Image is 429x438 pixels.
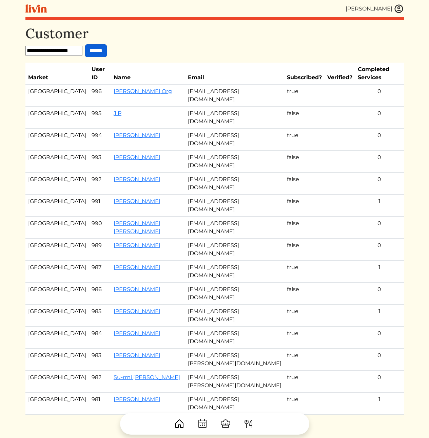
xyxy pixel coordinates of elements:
[114,220,160,235] a: [PERSON_NAME] [PERSON_NAME]
[89,239,111,261] td: 989
[114,110,121,116] a: J P
[284,173,325,195] td: false
[355,239,404,261] td: 0
[355,393,404,415] td: 1
[355,327,404,349] td: 0
[355,305,404,327] td: 1
[114,198,160,204] a: [PERSON_NAME]
[355,107,404,129] td: 0
[185,261,285,283] td: [EMAIL_ADDRESS][DOMAIN_NAME]
[25,173,89,195] td: [GEOGRAPHIC_DATA]
[25,107,89,129] td: [GEOGRAPHIC_DATA]
[25,305,89,327] td: [GEOGRAPHIC_DATA]
[111,63,185,85] th: Name
[89,151,111,173] td: 993
[25,239,89,261] td: [GEOGRAPHIC_DATA]
[89,129,111,151] td: 994
[355,173,404,195] td: 0
[355,195,404,217] td: 1
[355,217,404,239] td: 0
[355,151,404,173] td: 0
[185,371,285,393] td: [EMAIL_ADDRESS][PERSON_NAME][DOMAIN_NAME]
[284,85,325,107] td: true
[185,349,285,371] td: [EMAIL_ADDRESS][PERSON_NAME][DOMAIN_NAME]
[114,308,160,314] a: [PERSON_NAME]
[284,107,325,129] td: false
[355,261,404,283] td: 1
[284,371,325,393] td: true
[284,63,325,85] th: Subscribed?
[25,371,89,393] td: [GEOGRAPHIC_DATA]
[114,330,160,336] a: [PERSON_NAME]
[284,283,325,305] td: false
[355,63,404,85] th: Completed Services
[185,107,285,129] td: [EMAIL_ADDRESS][DOMAIN_NAME]
[355,349,404,371] td: 0
[284,305,325,327] td: true
[355,371,404,393] td: 0
[89,195,111,217] td: 991
[25,63,89,85] th: Market
[25,349,89,371] td: [GEOGRAPHIC_DATA]
[114,154,160,160] a: [PERSON_NAME]
[25,217,89,239] td: [GEOGRAPHIC_DATA]
[89,173,111,195] td: 992
[185,173,285,195] td: [EMAIL_ADDRESS][DOMAIN_NAME]
[25,4,47,13] img: livin-logo-a0d97d1a881af30f6274990eb6222085a2533c92bbd1e4f22c21b4f0d0e3210c.svg
[25,85,89,107] td: [GEOGRAPHIC_DATA]
[243,418,254,429] img: ForkKnife-55491504ffdb50bab0c1e09e7649658475375261d09fd45db06cec23bce548bf.svg
[114,132,160,138] a: [PERSON_NAME]
[185,129,285,151] td: [EMAIL_ADDRESS][DOMAIN_NAME]
[284,195,325,217] td: false
[174,418,185,429] img: House-9bf13187bcbb5817f509fe5e7408150f90897510c4275e13d0d5fca38e0b5951.svg
[185,217,285,239] td: [EMAIL_ADDRESS][DOMAIN_NAME]
[89,371,111,393] td: 982
[25,283,89,305] td: [GEOGRAPHIC_DATA]
[89,63,111,85] th: User ID
[114,374,180,380] a: Su-rmi [PERSON_NAME]
[284,217,325,239] td: false
[185,239,285,261] td: [EMAIL_ADDRESS][DOMAIN_NAME]
[25,327,89,349] td: [GEOGRAPHIC_DATA]
[89,107,111,129] td: 995
[185,305,285,327] td: [EMAIL_ADDRESS][DOMAIN_NAME]
[114,286,160,292] a: [PERSON_NAME]
[114,264,160,270] a: [PERSON_NAME]
[25,129,89,151] td: [GEOGRAPHIC_DATA]
[114,88,172,94] a: [PERSON_NAME] Org
[185,63,285,85] th: Email
[89,283,111,305] td: 986
[114,352,160,358] a: [PERSON_NAME]
[220,418,231,429] img: ChefHat-a374fb509e4f37eb0702ca99f5f64f3b6956810f32a249b33092029f8484b388.svg
[355,129,404,151] td: 0
[25,151,89,173] td: [GEOGRAPHIC_DATA]
[284,129,325,151] td: true
[114,242,160,248] a: [PERSON_NAME]
[25,393,89,415] td: [GEOGRAPHIC_DATA]
[89,349,111,371] td: 983
[197,418,208,429] img: CalendarDots-5bcf9d9080389f2a281d69619e1c85352834be518fbc73d9501aef674afc0d57.svg
[284,349,325,371] td: true
[185,151,285,173] td: [EMAIL_ADDRESS][DOMAIN_NAME]
[284,327,325,349] td: true
[89,217,111,239] td: 990
[284,261,325,283] td: true
[89,305,111,327] td: 985
[284,239,325,261] td: false
[89,261,111,283] td: 987
[25,25,404,42] h1: Customer
[185,283,285,305] td: [EMAIL_ADDRESS][DOMAIN_NAME]
[284,393,325,415] td: true
[346,5,392,13] div: [PERSON_NAME]
[89,327,111,349] td: 984
[89,85,111,107] td: 996
[185,195,285,217] td: [EMAIL_ADDRESS][DOMAIN_NAME]
[355,283,404,305] td: 0
[185,327,285,349] td: [EMAIL_ADDRESS][DOMAIN_NAME]
[89,393,111,415] td: 981
[284,151,325,173] td: false
[114,396,160,402] a: [PERSON_NAME]
[185,393,285,415] td: [EMAIL_ADDRESS][DOMAIN_NAME]
[355,85,404,107] td: 0
[394,4,404,14] img: user_account-e6e16d2ec92f44fc35f99ef0dc9cddf60790bfa021a6ecb1c896eb5d2907b31c.svg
